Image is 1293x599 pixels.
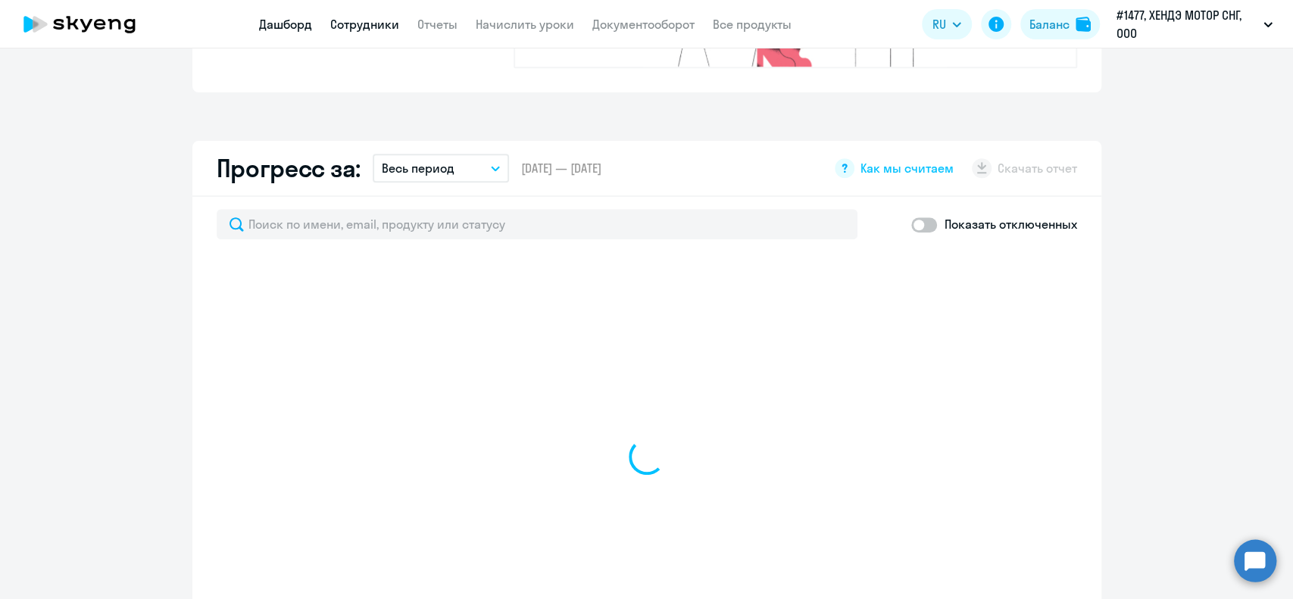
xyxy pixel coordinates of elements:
[417,17,458,32] a: Отчеты
[1109,6,1280,42] button: #1477, ХЕНДЭ МОТОР СНГ, ООО
[922,9,972,39] button: RU
[860,160,954,176] span: Как мы считаем
[373,154,509,183] button: Весь период
[592,17,695,32] a: Документооборот
[217,209,857,239] input: Поиск по имени, email, продукту или статусу
[259,17,312,32] a: Дашборд
[521,160,601,176] span: [DATE] — [DATE]
[1029,15,1070,33] div: Баланс
[330,17,399,32] a: Сотрудники
[382,159,454,177] p: Весь период
[476,17,574,32] a: Начислить уроки
[713,17,792,32] a: Все продукты
[945,215,1077,233] p: Показать отключенных
[1020,9,1100,39] button: Балансbalance
[932,15,946,33] span: RU
[217,153,361,183] h2: Прогресс за:
[1117,6,1257,42] p: #1477, ХЕНДЭ МОТОР СНГ, ООО
[1076,17,1091,32] img: balance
